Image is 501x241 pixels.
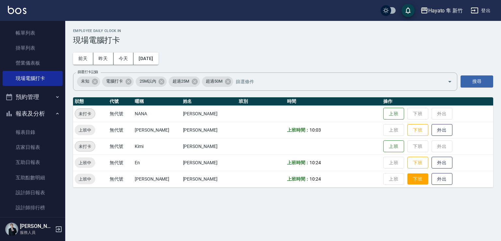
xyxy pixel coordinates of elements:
td: 無代號 [108,105,133,122]
a: 互助日報表 [3,155,63,170]
div: 超過25M [169,76,200,87]
td: [PERSON_NAME] [181,105,237,122]
a: 帳單列表 [3,25,63,40]
button: 外出 [432,157,452,169]
td: 無代號 [108,154,133,171]
td: [PERSON_NAME] [181,122,237,138]
span: 超過50M [202,78,226,85]
button: 前天 [73,53,93,65]
span: 10:24 [310,176,321,182]
button: 搜尋 [461,75,493,88]
b: 上班時間： [287,160,310,165]
td: [PERSON_NAME] [181,154,237,171]
td: [PERSON_NAME] [181,171,237,187]
h2: Employee Daily Clock In [73,29,493,33]
button: [DATE] [133,53,158,65]
label: 篩選打卡記錄 [78,70,98,74]
input: 篩選條件 [234,76,436,87]
td: 無代號 [108,122,133,138]
span: 10:03 [310,127,321,133]
button: Open [445,76,455,87]
h5: [PERSON_NAME] [20,223,53,230]
a: 店家日報表 [3,140,63,155]
button: Hayato 隼 新竹 [418,4,465,17]
button: 昨天 [93,53,114,65]
button: 下班 [407,173,428,185]
button: 上班 [383,108,404,120]
h3: 現場電腦打卡 [73,36,493,45]
a: 設計師排行榜 [3,200,63,215]
div: 電腦打卡 [102,76,134,87]
th: 狀態 [73,97,108,106]
span: 上班中 [75,176,95,183]
img: Person [5,223,18,236]
th: 代號 [108,97,133,106]
th: 班別 [237,97,285,106]
b: 上班時間： [287,127,310,133]
td: Kimi [133,138,181,154]
span: 上班中 [75,159,95,166]
button: 外出 [432,173,452,185]
a: 設計師日報表 [3,185,63,200]
a: 掛單列表 [3,40,63,56]
span: 電腦打卡 [102,78,127,85]
span: 25M以內 [136,78,160,85]
button: 上班 [383,140,404,153]
a: 互助點數明細 [3,170,63,185]
button: 預約管理 [3,88,63,105]
span: 未打卡 [75,143,95,150]
button: 下班 [407,157,428,169]
p: 服務人員 [20,230,53,235]
td: 無代號 [108,138,133,154]
th: 操作 [382,97,493,106]
span: 上班中 [75,127,95,134]
th: 暱稱 [133,97,181,106]
td: NANA [133,105,181,122]
div: 未知 [77,76,100,87]
th: 姓名 [181,97,237,106]
a: 商品銷售排行榜 [3,215,63,230]
button: 報表及分析 [3,105,63,122]
td: [PERSON_NAME] [133,122,181,138]
span: 未知 [77,78,93,85]
button: 登出 [468,5,493,17]
td: [PERSON_NAME] [133,171,181,187]
button: 外出 [432,124,452,136]
th: 時間 [285,97,382,106]
td: En [133,154,181,171]
td: 無代號 [108,171,133,187]
b: 上班時間： [287,176,310,182]
img: Logo [8,6,26,14]
button: 下班 [407,124,428,136]
a: 報表目錄 [3,125,63,140]
div: Hayato 隼 新竹 [428,7,463,15]
span: 10:24 [310,160,321,165]
a: 現場電腦打卡 [3,71,63,86]
button: 今天 [114,53,134,65]
div: 25M以內 [136,76,167,87]
button: save [402,4,415,17]
td: [PERSON_NAME] [181,138,237,154]
span: 超過25M [169,78,193,85]
span: 未打卡 [75,110,95,117]
div: 超過50M [202,76,233,87]
a: 營業儀表板 [3,56,63,71]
